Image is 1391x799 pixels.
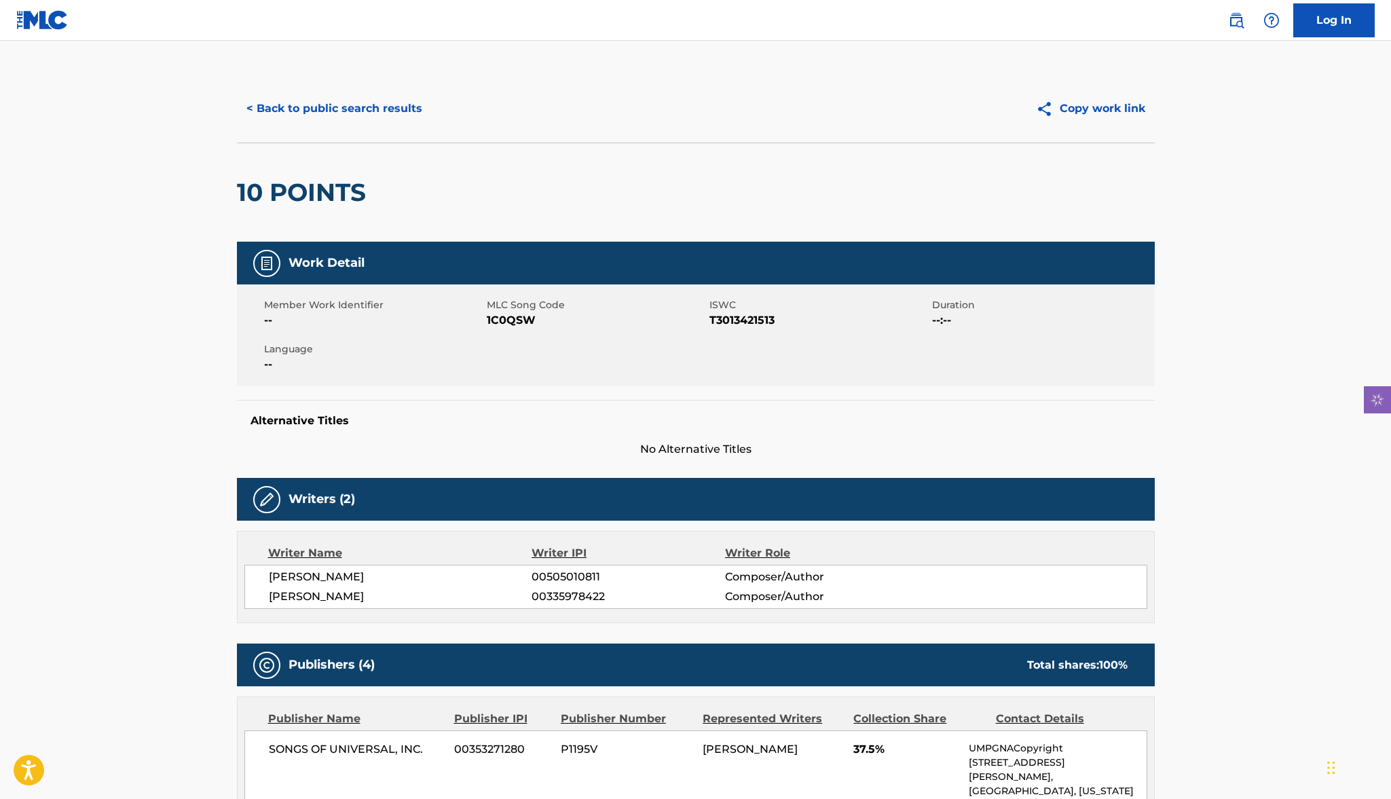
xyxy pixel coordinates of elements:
[725,545,901,561] div: Writer Role
[259,491,275,508] img: Writers
[454,711,551,727] div: Publisher IPI
[1036,100,1060,117] img: Copy work link
[1223,7,1250,34] a: Public Search
[1327,747,1335,788] div: Drag
[487,298,706,312] span: MLC Song Code
[264,356,483,373] span: --
[264,312,483,329] span: --
[237,177,373,208] h2: 10 POINTS
[725,569,901,585] span: Composer/Author
[1099,658,1128,671] span: 100 %
[709,312,929,329] span: T3013421513
[703,711,843,727] div: Represented Writers
[996,711,1128,727] div: Contact Details
[259,657,275,673] img: Publishers
[709,298,929,312] span: ISWC
[264,298,483,312] span: Member Work Identifier
[1026,92,1155,126] button: Copy work link
[932,312,1151,329] span: --:--
[16,10,69,30] img: MLC Logo
[251,414,1141,428] h5: Alternative Titles
[703,743,798,756] span: [PERSON_NAME]
[269,589,532,605] span: [PERSON_NAME]
[237,92,432,126] button: < Back to public search results
[532,545,725,561] div: Writer IPI
[237,441,1155,458] span: No Alternative Titles
[1228,12,1244,29] img: search
[532,589,724,605] span: 00335978422
[289,255,365,271] h5: Work Detail
[932,298,1151,312] span: Duration
[853,711,985,727] div: Collection Share
[561,741,692,758] span: P1195V
[853,741,959,758] span: 37.5%
[289,657,375,673] h5: Publishers (4)
[264,342,483,356] span: Language
[259,255,275,272] img: Work Detail
[1263,12,1280,29] img: help
[969,756,1146,784] p: [STREET_ADDRESS][PERSON_NAME],
[969,741,1146,756] p: UMPGNACopyright
[1323,734,1391,799] iframe: Chat Widget
[269,741,445,758] span: SONGS OF UNIVERSAL, INC.
[561,711,692,727] div: Publisher Number
[725,589,901,605] span: Composer/Author
[454,741,551,758] span: 00353271280
[289,491,355,507] h5: Writers (2)
[1027,657,1128,673] div: Total shares:
[269,569,532,585] span: [PERSON_NAME]
[1258,7,1285,34] div: Help
[1293,3,1375,37] a: Log In
[532,569,724,585] span: 00505010811
[268,711,444,727] div: Publisher Name
[487,312,706,329] span: 1C0QSW
[268,545,532,561] div: Writer Name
